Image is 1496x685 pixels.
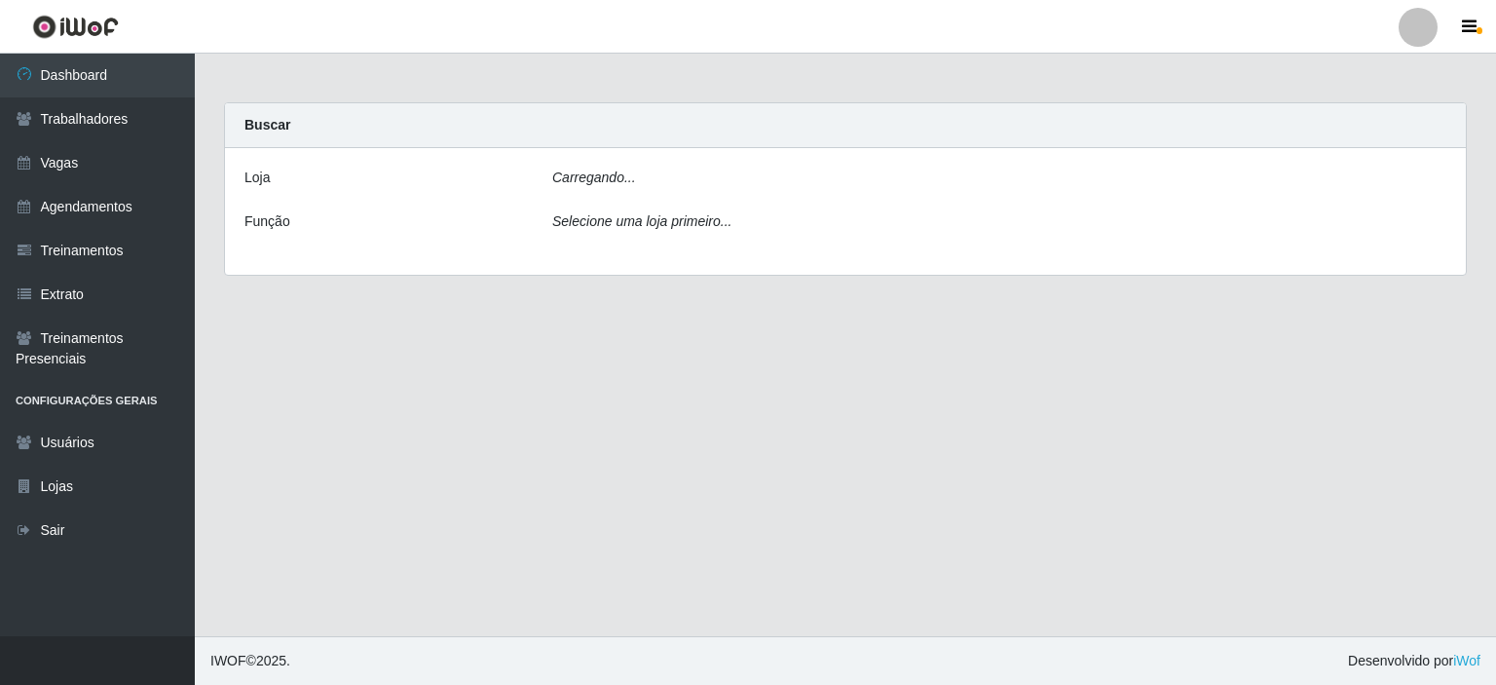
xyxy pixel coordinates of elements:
[210,653,246,668] span: IWOF
[244,211,290,232] label: Função
[32,15,119,39] img: CoreUI Logo
[210,651,290,671] span: © 2025 .
[552,213,731,229] i: Selecione uma loja primeiro...
[244,168,270,188] label: Loja
[1348,651,1480,671] span: Desenvolvido por
[244,117,290,133] strong: Buscar
[1453,653,1480,668] a: iWof
[552,170,636,185] i: Carregando...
